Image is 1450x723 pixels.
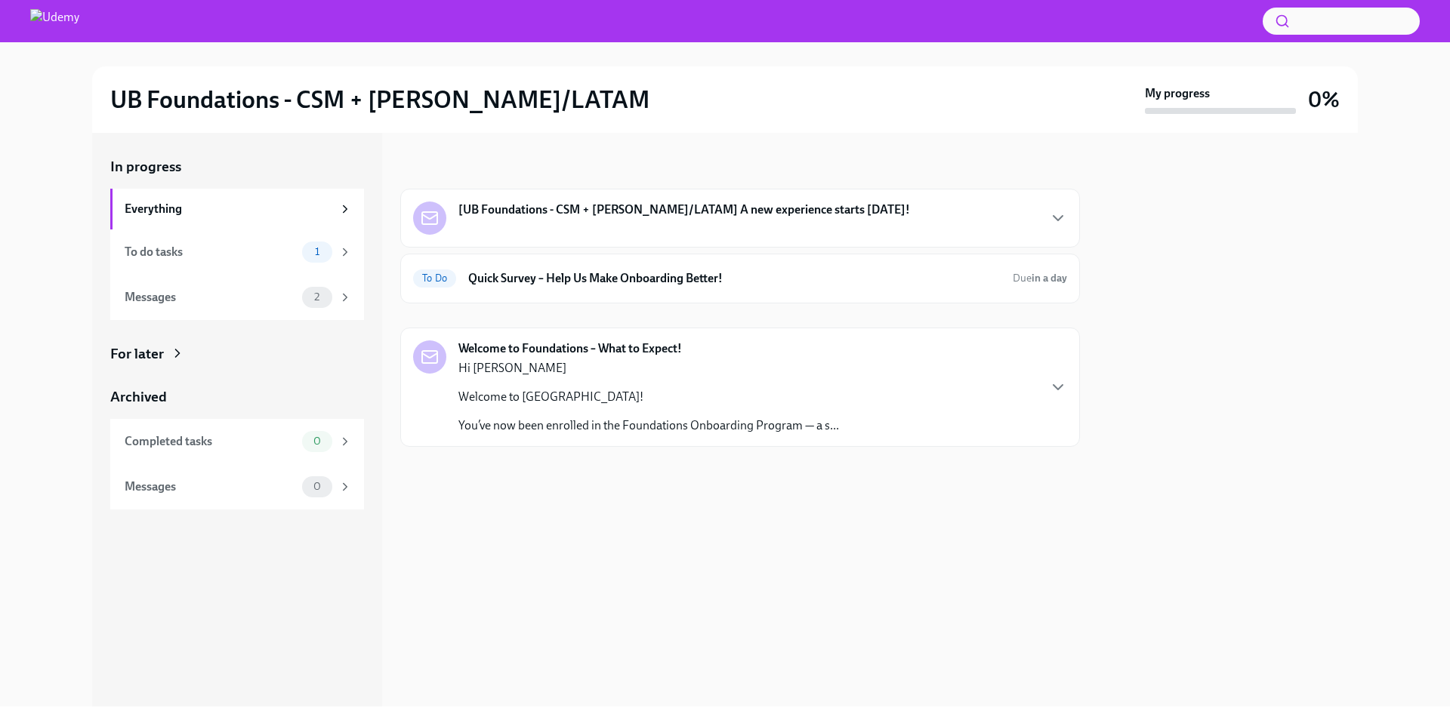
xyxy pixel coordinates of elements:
[413,266,1067,291] a: To DoQuick Survey – Help Us Make Onboarding Better!Duein a day
[1013,272,1067,285] span: Due
[458,417,839,434] p: You’ve now been enrolled in the Foundations Onboarding Program — a s...
[458,389,839,405] p: Welcome to [GEOGRAPHIC_DATA]!
[125,433,296,450] div: Completed tasks
[125,478,296,495] div: Messages
[458,340,682,357] strong: Welcome to Foundations – What to Expect!
[30,9,79,33] img: Udemy
[110,275,364,320] a: Messages2
[110,419,364,464] a: Completed tasks0
[400,157,471,177] div: In progress
[110,344,164,364] div: For later
[110,464,364,509] a: Messages0
[110,189,364,229] a: Everything
[1145,85,1210,102] strong: My progress
[110,85,649,115] h2: UB Foundations - CSM + [PERSON_NAME]/LATAM
[468,270,1001,287] h6: Quick Survey – Help Us Make Onboarding Better!
[1308,86,1340,113] h3: 0%
[1013,271,1067,285] span: August 27th, 2025 11:00
[125,289,296,306] div: Messages
[125,244,296,260] div: To do tasks
[1032,272,1067,285] strong: in a day
[306,246,329,257] span: 1
[458,360,839,377] p: Hi [PERSON_NAME]
[110,229,364,275] a: To do tasks1
[110,157,364,177] a: In progress
[304,481,330,492] span: 0
[304,435,330,447] span: 0
[413,272,456,284] span: To Do
[458,202,910,218] strong: [UB Foundations - CSM + [PERSON_NAME]/LATAM] A new experience starts [DATE]!
[125,201,332,217] div: Everything
[110,344,364,364] a: For later
[305,291,329,303] span: 2
[110,387,364,407] a: Archived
